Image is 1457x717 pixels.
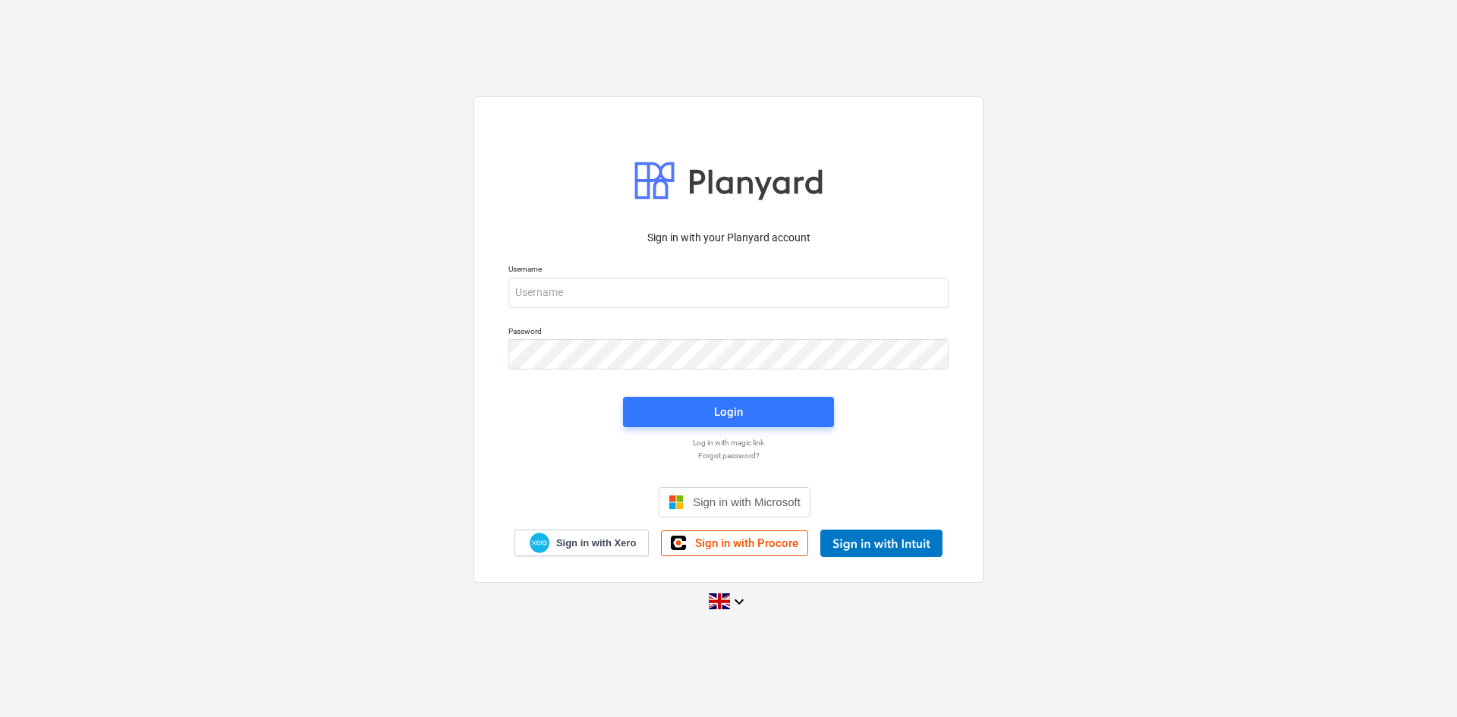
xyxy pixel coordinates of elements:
[501,451,956,461] a: Forgot password?
[661,530,808,556] a: Sign in with Procore
[623,397,834,427] button: Login
[730,593,748,611] i: keyboard_arrow_down
[693,495,801,508] span: Sign in with Microsoft
[508,230,949,246] p: Sign in with your Planyard account
[530,533,549,553] img: Xero logo
[508,278,949,308] input: Username
[556,536,636,550] span: Sign in with Xero
[669,495,684,510] img: Microsoft logo
[714,402,743,422] div: Login
[501,438,956,448] a: Log in with magic link
[508,264,949,277] p: Username
[508,326,949,339] p: Password
[515,530,650,556] a: Sign in with Xero
[695,536,798,550] span: Sign in with Procore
